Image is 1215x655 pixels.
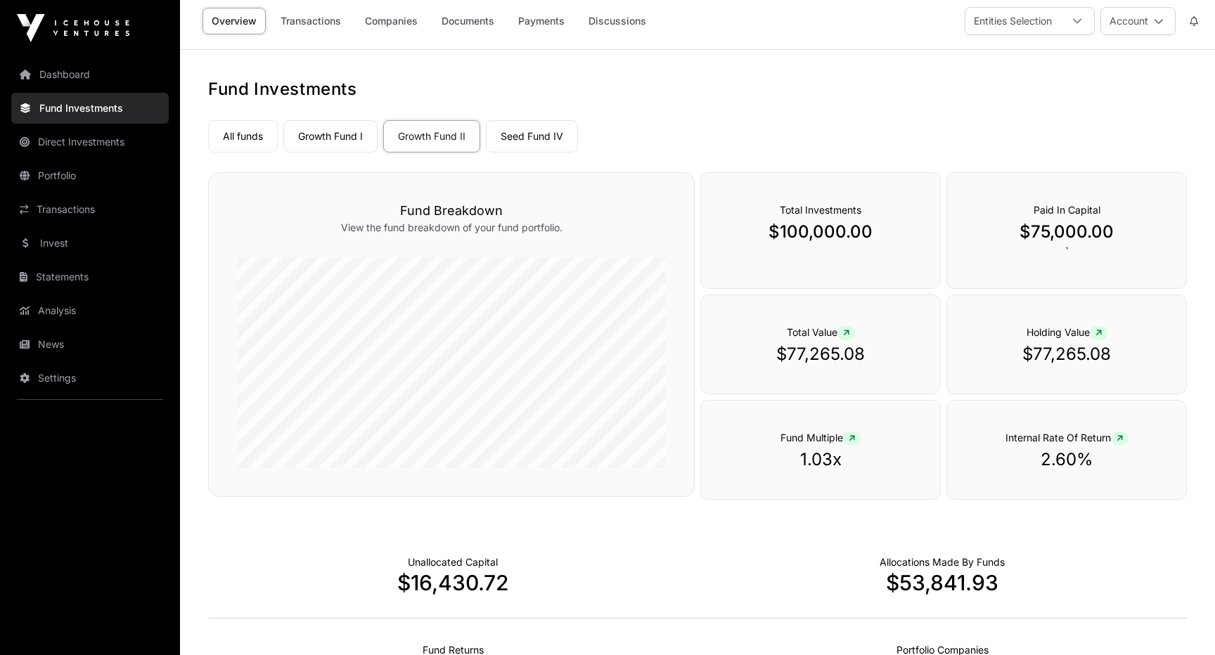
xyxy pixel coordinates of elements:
[11,363,169,394] a: Settings
[432,8,503,34] a: Documents
[11,228,169,259] a: Invest
[579,8,655,34] a: Discussions
[486,120,578,153] a: Seed Fund IV
[965,8,1060,34] div: Entities Selection
[383,120,480,153] a: Growth Fund II
[237,221,666,235] p: View the fund breakdown of your fund portfolio.
[11,93,169,124] a: Fund Investments
[975,343,1158,365] p: $77,265.08
[408,555,498,569] p: Cash not yet allocated
[729,448,912,471] p: 1.03x
[11,295,169,326] a: Analysis
[11,127,169,157] a: Direct Investments
[975,448,1158,471] p: 2.60%
[1100,7,1176,35] button: Account
[11,329,169,360] a: News
[11,59,169,90] a: Dashboard
[11,194,169,225] a: Transactions
[946,172,1187,289] div: `
[780,204,861,216] span: Total Investments
[1145,588,1215,655] iframe: Chat Widget
[283,120,378,153] a: Growth Fund I
[208,570,697,595] p: $16,430.72
[1005,432,1129,443] span: Internal Rate Of Return
[729,343,912,365] p: $77,265.08
[509,8,574,34] a: Payments
[271,8,350,34] a: Transactions
[11,261,169,292] a: Statements
[208,120,278,153] a: All funds
[17,14,129,42] img: Icehouse Ventures Logo
[1027,326,1107,338] span: Holding Value
[787,326,855,338] span: Total Value
[1034,204,1100,216] span: Paid In Capital
[697,570,1187,595] p: $53,841.93
[208,78,1187,100] h1: Fund Investments
[780,432,861,443] span: Fund Multiple
[356,8,427,34] a: Companies
[880,555,1005,569] p: Capital Deployed Into Companies
[729,221,912,243] p: $100,000.00
[202,8,266,34] a: Overview
[237,201,666,221] h3: Fund Breakdown
[975,221,1158,243] p: $75,000.00
[11,160,169,191] a: Portfolio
